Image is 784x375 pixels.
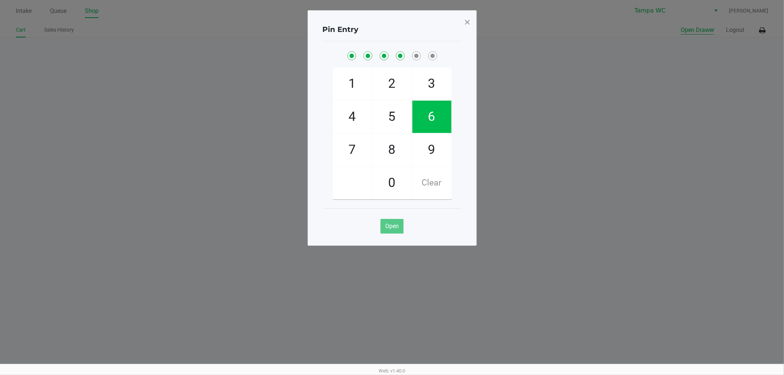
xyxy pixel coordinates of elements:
span: 0 [373,167,412,199]
span: 8 [373,134,412,166]
span: 6 [412,101,451,133]
span: 1 [333,68,372,100]
span: 5 [373,101,412,133]
span: 4 [333,101,372,133]
span: 9 [412,134,451,166]
span: Clear [412,167,451,199]
span: Web: v1.40.0 [379,368,405,374]
span: 2 [373,68,412,100]
span: 3 [412,68,451,100]
span: 7 [333,134,372,166]
h4: Pin Entry [323,24,359,35]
